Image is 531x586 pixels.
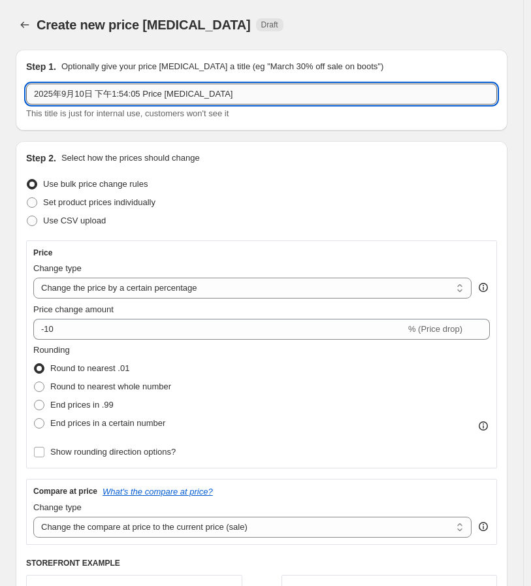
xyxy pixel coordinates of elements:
[26,558,497,568] h6: STOREFRONT EXAMPLE
[261,20,278,30] span: Draft
[61,60,383,73] p: Optionally give your price [MEDICAL_DATA] a title (eg "March 30% off sale on boots")
[26,84,497,105] input: 30% off holiday sale
[103,487,213,496] button: What's the compare at price?
[26,60,56,73] h2: Step 1.
[26,152,56,165] h2: Step 2.
[16,16,34,34] button: Price change jobs
[33,319,406,340] input: -15
[408,324,462,334] span: % (Price drop)
[26,108,229,118] span: This title is just for internal use, customers won't see it
[33,345,70,355] span: Rounding
[50,418,165,428] span: End prices in a certain number
[37,18,251,32] span: Create new price [MEDICAL_DATA]
[33,248,52,258] h3: Price
[50,447,176,457] span: Show rounding direction options?
[43,197,155,207] span: Set product prices individually
[33,263,82,273] span: Change type
[477,281,490,294] div: help
[50,382,171,391] span: Round to nearest whole number
[33,502,82,512] span: Change type
[477,520,490,533] div: help
[50,400,114,410] span: End prices in .99
[61,152,200,165] p: Select how the prices should change
[43,179,148,189] span: Use bulk price change rules
[33,486,97,496] h3: Compare at price
[50,363,129,373] span: Round to nearest .01
[43,216,106,225] span: Use CSV upload
[33,304,114,314] span: Price change amount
